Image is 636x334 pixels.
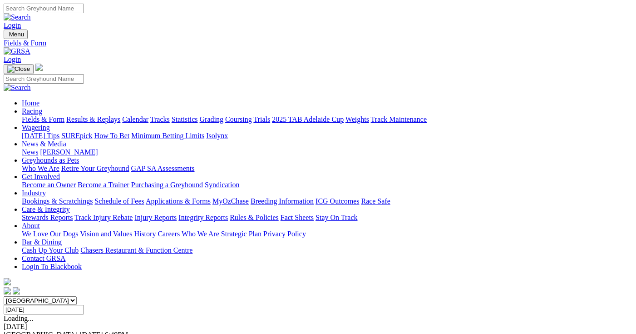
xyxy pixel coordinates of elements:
[4,305,84,314] input: Select date
[316,214,357,221] a: Stay On Track
[345,115,369,123] a: Weights
[4,323,632,331] div: [DATE]
[7,65,30,73] img: Close
[206,132,228,140] a: Isolynx
[263,230,306,238] a: Privacy Policy
[22,165,632,173] div: Greyhounds as Pets
[22,148,632,156] div: News & Media
[225,115,252,123] a: Coursing
[13,287,20,294] img: twitter.svg
[272,115,344,123] a: 2025 TAB Adelaide Cup
[22,132,59,140] a: [DATE] Tips
[22,181,632,189] div: Get Involved
[122,115,148,123] a: Calendar
[4,39,632,47] a: Fields & Form
[221,230,261,238] a: Strategic Plan
[205,181,239,189] a: Syndication
[22,132,632,140] div: Wagering
[22,148,38,156] a: News
[22,214,73,221] a: Stewards Reports
[61,165,129,172] a: Retire Your Greyhound
[66,115,120,123] a: Results & Replays
[22,115,632,124] div: Racing
[150,115,170,123] a: Tracks
[9,31,24,38] span: Menu
[182,230,219,238] a: Who We Are
[4,84,31,92] img: Search
[146,197,211,205] a: Applications & Forms
[94,132,130,140] a: How To Bet
[22,263,82,270] a: Login To Blackbook
[4,4,84,13] input: Search
[22,189,46,197] a: Industry
[78,181,129,189] a: Become a Trainer
[131,181,203,189] a: Purchasing a Greyhound
[361,197,390,205] a: Race Safe
[22,124,50,131] a: Wagering
[22,99,39,107] a: Home
[134,214,177,221] a: Injury Reports
[200,115,223,123] a: Grading
[4,314,33,322] span: Loading...
[4,47,30,55] img: GRSA
[22,254,65,262] a: Contact GRSA
[22,107,42,115] a: Racing
[158,230,180,238] a: Careers
[22,140,66,148] a: News & Media
[134,230,156,238] a: History
[74,214,133,221] a: Track Injury Rebate
[22,230,632,238] div: About
[4,278,11,285] img: logo-grsa-white.png
[4,21,21,29] a: Login
[251,197,314,205] a: Breeding Information
[131,132,204,140] a: Minimum Betting Limits
[178,214,228,221] a: Integrity Reports
[212,197,249,205] a: MyOzChase
[80,246,192,254] a: Chasers Restaurant & Function Centre
[172,115,198,123] a: Statistics
[22,246,79,254] a: Cash Up Your Club
[4,64,34,74] button: Toggle navigation
[22,165,59,172] a: Who We Are
[22,173,60,180] a: Get Involved
[22,181,76,189] a: Become an Owner
[4,287,11,294] img: facebook.svg
[22,197,632,205] div: Industry
[253,115,270,123] a: Trials
[371,115,427,123] a: Track Maintenance
[4,55,21,63] a: Login
[281,214,314,221] a: Fact Sheets
[22,156,79,164] a: Greyhounds as Pets
[22,205,70,213] a: Care & Integrity
[22,115,64,123] a: Fields & Form
[22,230,78,238] a: We Love Our Dogs
[230,214,279,221] a: Rules & Policies
[22,246,632,254] div: Bar & Dining
[22,222,40,229] a: About
[61,132,92,140] a: SUREpick
[4,30,28,39] button: Toggle navigation
[22,214,632,222] div: Care & Integrity
[94,197,144,205] a: Schedule of Fees
[4,13,31,21] img: Search
[316,197,359,205] a: ICG Outcomes
[131,165,195,172] a: GAP SA Assessments
[4,74,84,84] input: Search
[80,230,132,238] a: Vision and Values
[22,238,62,246] a: Bar & Dining
[22,197,93,205] a: Bookings & Scratchings
[40,148,98,156] a: [PERSON_NAME]
[35,64,43,71] img: logo-grsa-white.png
